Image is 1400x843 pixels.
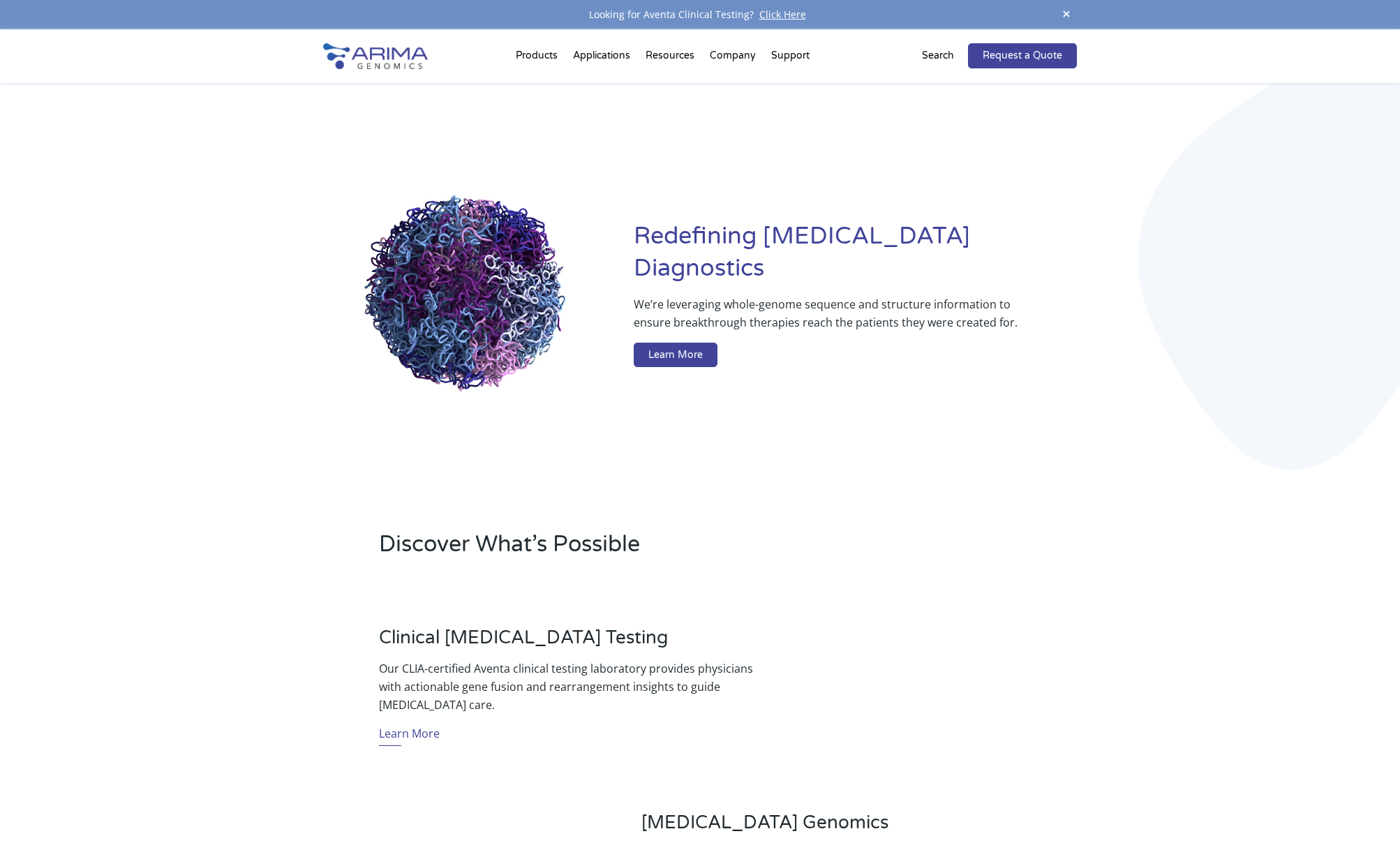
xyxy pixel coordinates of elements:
[379,529,878,571] h2: Discover What’s Possible
[634,343,717,368] a: Learn More
[754,8,812,21] a: Click Here
[379,627,759,659] h3: Clinical [MEDICAL_DATA] Testing
[968,43,1077,68] a: Request a Quote
[323,43,428,69] img: Arima-Genomics-logo
[634,295,1021,343] p: We’re leveraging whole-genome sequence and structure information to ensure breakthrough therapies...
[634,221,1077,295] h1: Redefining [MEDICAL_DATA] Diagnostics
[379,659,759,714] p: Our CLIA-certified Aventa clinical testing laboratory provides physicians with actionable gene fu...
[379,724,440,746] a: Learn More
[922,47,954,65] p: Search
[323,6,1077,24] div: Looking for Aventa Clinical Testing?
